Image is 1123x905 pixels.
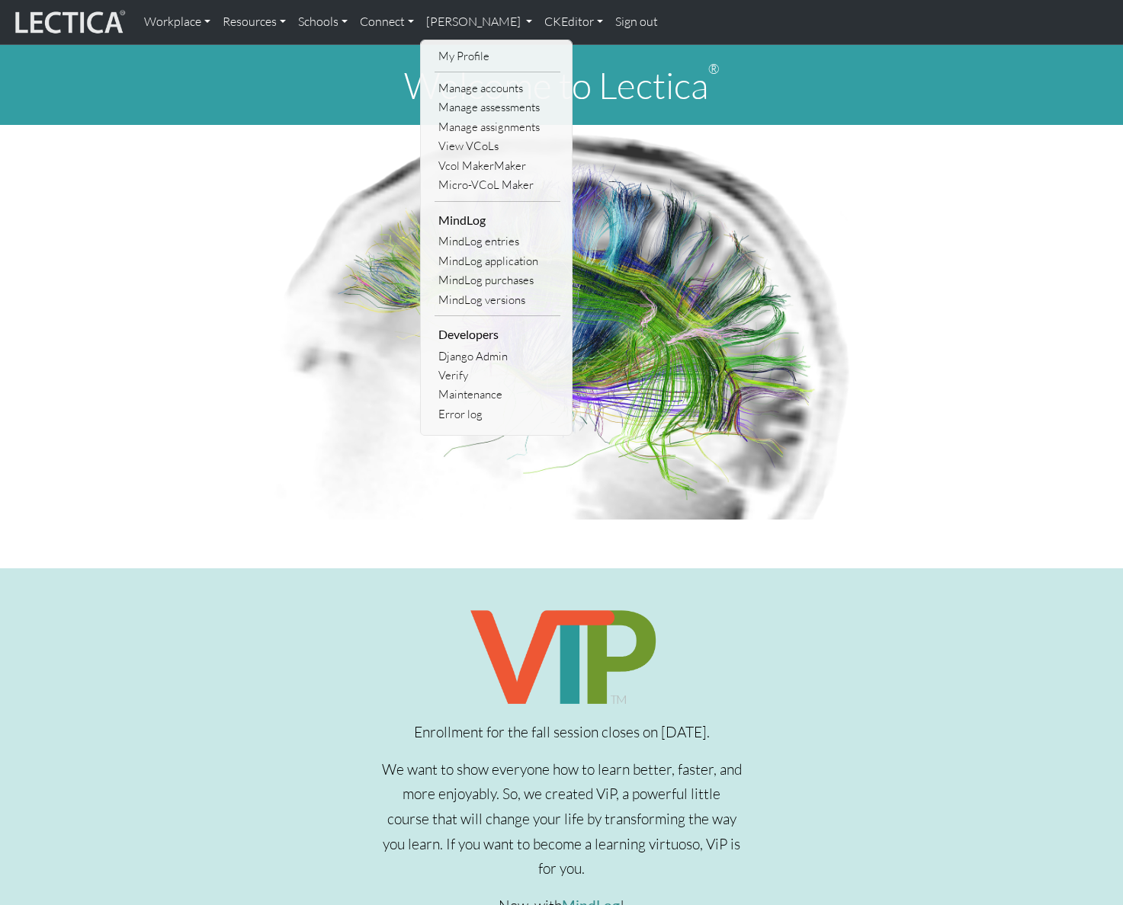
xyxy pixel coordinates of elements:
a: Manage assignments [435,117,560,136]
a: Schools [292,6,354,38]
a: View VCoLs [435,136,560,155]
a: Manage assessments [435,98,560,117]
ul: [PERSON_NAME] [435,46,560,424]
a: CKEditor [538,6,609,38]
a: Workplace [138,6,217,38]
a: Resources [217,6,292,38]
a: Micro-VCoL Maker [435,175,560,194]
img: lecticalive [11,8,126,37]
sup: ® [708,60,720,77]
a: Sign out [609,6,664,38]
a: Maintenance [435,385,560,404]
a: MindLog application [435,251,560,270]
a: Error log [435,405,560,424]
a: Verify [435,366,560,385]
p: Enrollment for the fall session closes on [DATE]. [380,720,743,745]
a: Vcol MakerMaker [435,156,560,175]
a: MindLog purchases [435,270,560,289]
a: Connect [354,6,420,38]
a: MindLog entries [435,232,560,251]
li: MindLog [435,208,560,232]
p: We want to show everyone how to learn better, faster, and more enjoyably. So, we created ViP, a p... [380,757,743,881]
a: [PERSON_NAME] [420,6,538,38]
img: Human Connectome Project Image [265,125,858,520]
a: My Profile [435,46,560,66]
a: Django Admin [435,347,560,366]
li: Developers [435,322,560,347]
a: MindLog versions [435,290,560,309]
a: Manage accounts [435,78,560,98]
